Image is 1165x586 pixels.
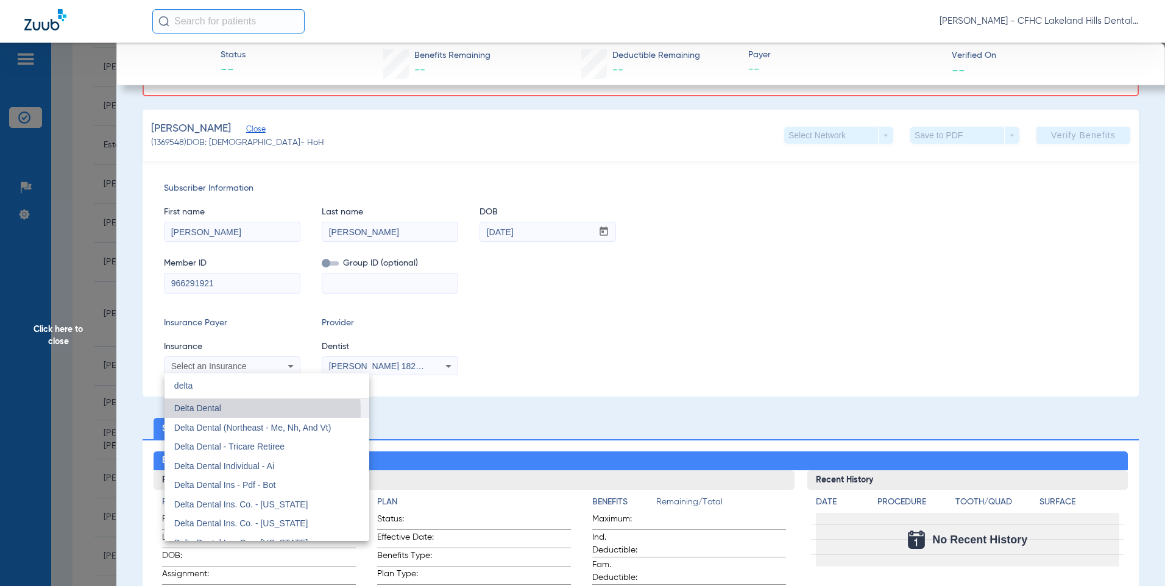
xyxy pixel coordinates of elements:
[174,538,308,548] span: Delta Dental Ins. Co. - [US_STATE]
[174,403,221,413] span: Delta Dental
[174,423,331,432] span: Delta Dental (Northeast - Me, Nh, And Vt)
[174,500,308,509] span: Delta Dental Ins. Co. - [US_STATE]
[174,480,276,490] span: Delta Dental Ins - Pdf - Bot
[1104,528,1165,586] iframe: Chat Widget
[174,461,274,471] span: Delta Dental Individual - Ai
[174,518,308,528] span: Delta Dental Ins. Co. - [US_STATE]
[165,373,369,398] input: dropdown search
[174,442,285,451] span: Delta Dental - Tricare Retiree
